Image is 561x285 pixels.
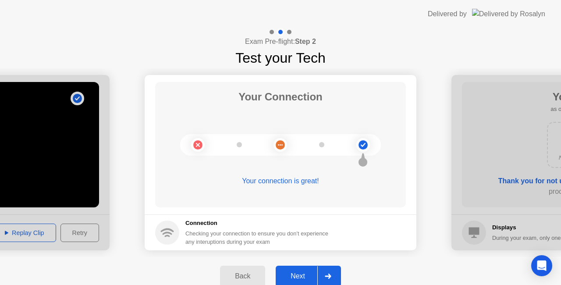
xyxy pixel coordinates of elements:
[185,219,334,228] h5: Connection
[155,176,406,186] div: Your connection is great!
[531,255,552,276] div: Open Intercom Messenger
[235,47,326,68] h1: Test your Tech
[278,272,317,280] div: Next
[472,9,545,19] img: Delivered by Rosalyn
[185,229,334,246] div: Checking your connection to ensure you don’t experience any interuptions during your exam
[295,38,316,45] b: Step 2
[245,36,316,47] h4: Exam Pre-flight:
[238,89,323,105] h1: Your Connection
[428,9,467,19] div: Delivered by
[223,272,263,280] div: Back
